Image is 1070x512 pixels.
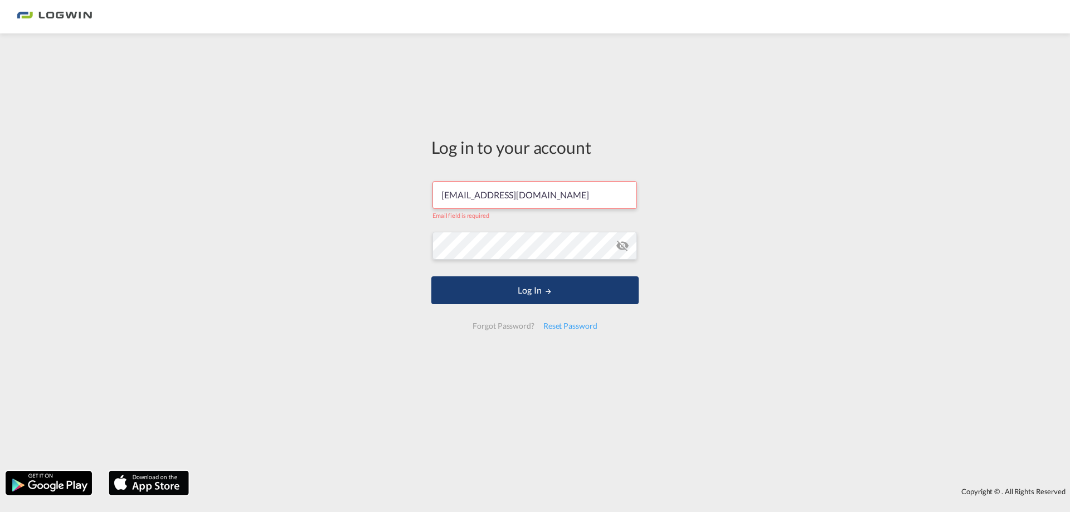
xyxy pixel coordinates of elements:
[4,470,93,496] img: google.png
[539,316,602,336] div: Reset Password
[616,239,629,252] md-icon: icon-eye-off
[108,470,190,496] img: apple.png
[432,181,637,209] input: Enter email/phone number
[468,316,538,336] div: Forgot Password?
[432,212,489,219] span: Email field is required
[431,135,639,159] div: Log in to your account
[194,482,1070,501] div: Copyright © . All Rights Reserved
[431,276,639,304] button: LOGIN
[17,4,92,30] img: 2761ae10d95411efa20a1f5e0282d2d7.png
